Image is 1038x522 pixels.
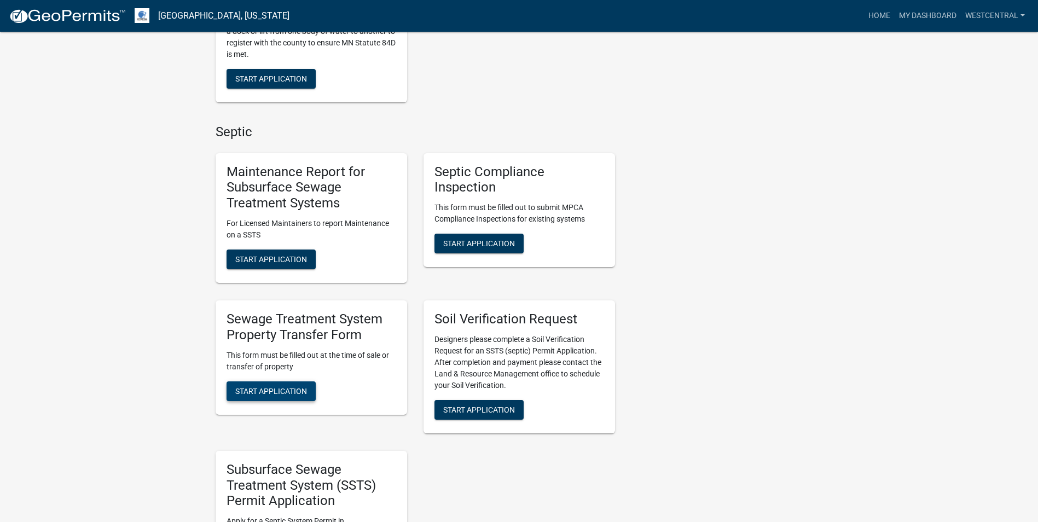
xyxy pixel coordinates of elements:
[158,7,289,25] a: [GEOGRAPHIC_DATA], [US_STATE]
[227,250,316,269] button: Start Application
[227,218,396,241] p: For Licensed Maintainers to report Maintenance on a SSTS
[216,124,615,140] h4: Septic
[434,164,604,196] h5: Septic Compliance Inspection
[235,74,307,83] span: Start Application
[434,311,604,327] h5: Soil Verification Request
[227,350,396,373] p: This form must be filled out at the time of sale or transfer of property
[434,234,524,253] button: Start Application
[961,5,1029,26] a: westcentral
[443,405,515,414] span: Start Application
[227,69,316,89] button: Start Application
[235,386,307,395] span: Start Application
[227,164,396,211] h5: Maintenance Report for Subsurface Sewage Treatment Systems
[443,239,515,248] span: Start Application
[434,400,524,420] button: Start Application
[227,311,396,343] h5: Sewage Treatment System Property Transfer Form
[864,5,895,26] a: Home
[227,462,396,509] h5: Subsurface Sewage Treatment System (SSTS) Permit Application
[895,5,961,26] a: My Dashboard
[235,255,307,264] span: Start Application
[135,8,149,23] img: Otter Tail County, Minnesota
[434,334,604,391] p: Designers please complete a Soil Verification Request for an SSTS (septic) Permit Application. Af...
[434,202,604,225] p: This form must be filled out to submit MPCA Compliance Inspections for existing systems
[227,381,316,401] button: Start Application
